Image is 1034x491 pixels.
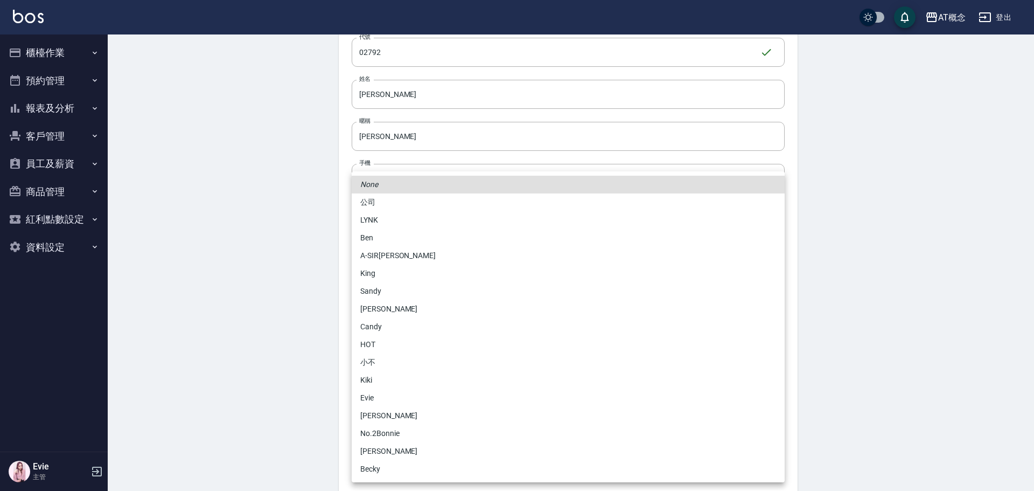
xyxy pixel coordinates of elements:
li: 小不 [352,354,785,371]
li: Ben [352,229,785,247]
li: [PERSON_NAME] [352,407,785,425]
li: Sandy [352,282,785,300]
li: 公司 [352,193,785,211]
li: [PERSON_NAME] [352,300,785,318]
li: Evie [352,389,785,407]
em: None [360,179,378,190]
li: HOT [352,336,785,354]
li: [PERSON_NAME] [352,442,785,460]
li: King [352,265,785,282]
li: Kiki [352,371,785,389]
li: Becky [352,460,785,478]
li: A-SIR[PERSON_NAME] [352,247,785,265]
li: Candy [352,318,785,336]
li: LYNK [352,211,785,229]
li: No.2Bonnie [352,425,785,442]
